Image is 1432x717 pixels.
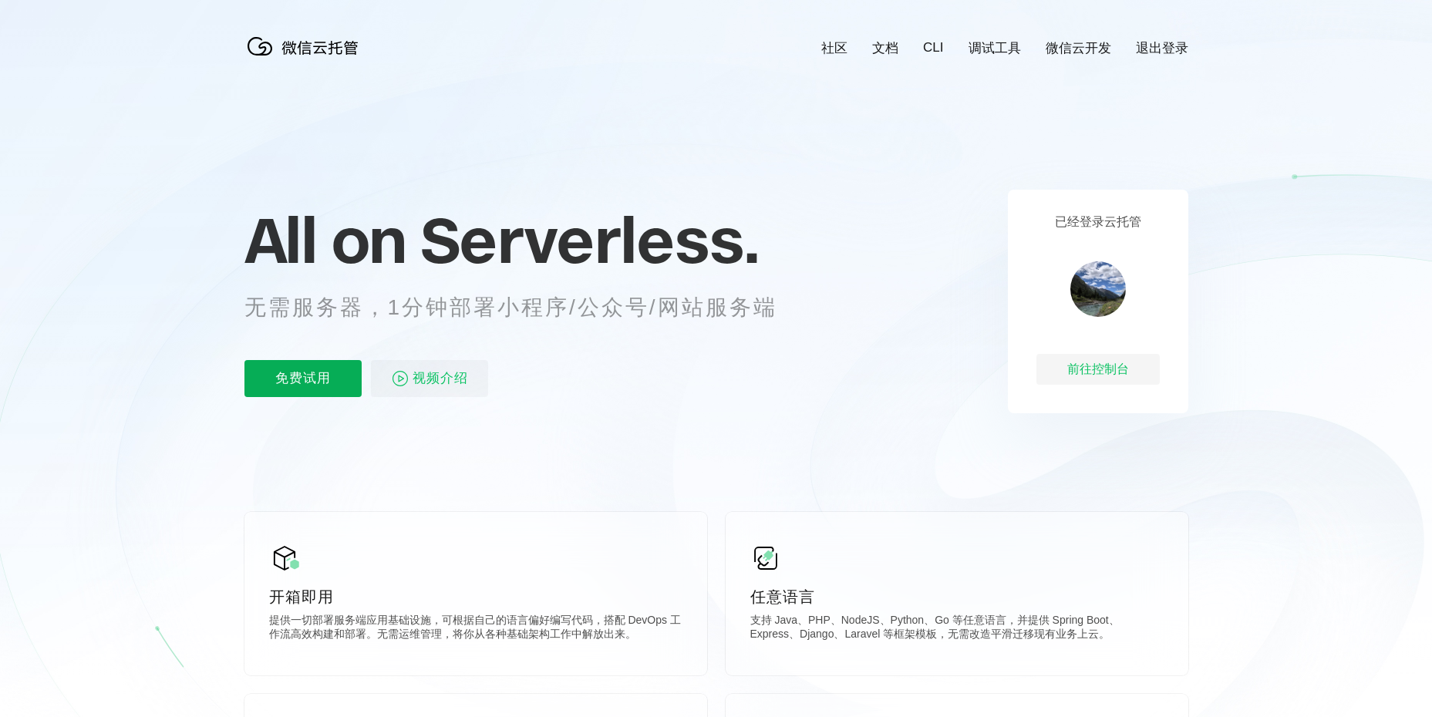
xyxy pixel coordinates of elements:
a: 社区 [821,39,847,57]
a: 微信云开发 [1046,39,1111,57]
p: 支持 Java、PHP、NodeJS、Python、Go 等任意语言，并提供 Spring Boot、Express、Django、Laravel 等框架模板，无需改造平滑迁移现有业务上云。 [750,614,1164,645]
span: Serverless. [420,201,759,278]
a: 调试工具 [969,39,1021,57]
p: 已经登录云托管 [1055,214,1141,231]
p: 任意语言 [750,586,1164,608]
p: 免费试用 [244,360,362,397]
p: 无需服务器，1分钟部署小程序/公众号/网站服务端 [244,292,806,323]
span: All on [244,201,406,278]
a: CLI [923,40,943,56]
a: 微信云托管 [244,51,368,64]
img: 微信云托管 [244,31,368,62]
span: 视频介绍 [413,360,468,397]
p: 开箱即用 [269,586,682,608]
p: 提供一切部署服务端应用基础设施，可根据自己的语言偏好编写代码，搭配 DevOps 工作流高效构建和部署。无需运维管理，将你从各种基础架构工作中解放出来。 [269,614,682,645]
a: 退出登录 [1136,39,1188,57]
div: 前往控制台 [1036,354,1160,385]
a: 文档 [872,39,898,57]
img: video_play.svg [391,369,409,388]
